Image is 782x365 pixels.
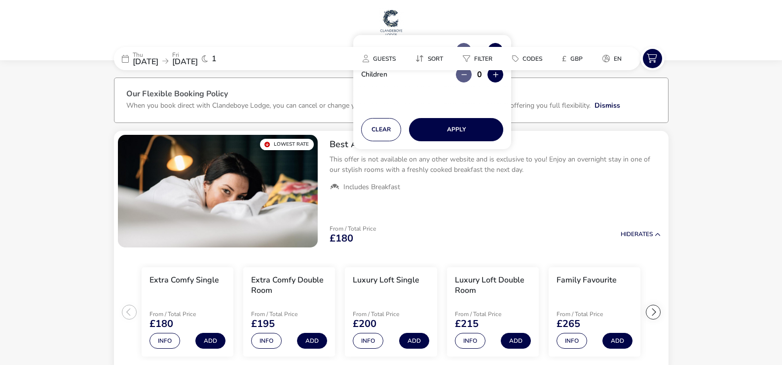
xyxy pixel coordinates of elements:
naf-pibe-menu-bar-item: Filter [455,51,504,66]
p: From / Total Price [251,311,321,317]
swiper-slide: 1 / 7 [137,263,238,361]
span: £265 [557,319,580,329]
img: Main Website [379,8,404,38]
h3: Extra Comfy Single [149,275,219,285]
button: Sort [408,51,451,66]
button: Add [399,333,429,349]
i: £ [562,54,566,64]
naf-pibe-menu-bar-item: £GBP [554,51,595,66]
swiper-slide: 5 / 7 [544,263,645,361]
button: £GBP [554,51,591,66]
label: Children [361,71,395,78]
span: £200 [353,319,376,329]
h3: Our Flexible Booking Policy [126,90,656,100]
span: Guests [373,55,396,63]
h3: Family Favourite [557,275,617,285]
p: From / Total Price [353,311,423,317]
swiper-slide: 3 / 7 [340,263,442,361]
div: Lowest Rate [260,139,314,150]
p: From / Total Price [557,311,627,317]
span: [DATE] [133,56,158,67]
p: Thu [133,52,158,58]
button: en [595,51,630,66]
div: Thu[DATE]Fri[DATE]1 [114,47,262,70]
span: Hide [621,230,634,238]
button: Clear [361,118,401,141]
swiper-slide: 4 / 7 [442,263,544,361]
button: Add [297,333,327,349]
span: Sort [428,55,443,63]
naf-pibe-menu-bar-item: Codes [504,51,554,66]
p: Fri [172,52,198,58]
p: From / Total Price [330,226,376,232]
p: This offer is not available on any other website and is exclusive to you! Enjoy an overnight stay... [330,154,661,175]
swiper-slide: 6 / 7 [645,263,747,361]
button: Dismiss [595,100,620,111]
p: From / Total Price [149,311,220,317]
span: Filter [474,55,492,63]
button: Filter [455,51,500,66]
button: Apply [409,118,503,141]
button: Codes [504,51,550,66]
span: 1 [212,55,217,63]
button: Info [149,333,180,349]
h3: Luxury Loft Double Room [455,275,531,296]
span: GBP [570,55,583,63]
swiper-slide: 1 / 1 [118,135,318,247]
naf-pibe-menu-bar-item: Sort [408,51,455,66]
swiper-slide: 2 / 7 [238,263,340,361]
h3: Luxury Loft Single [353,275,419,285]
button: Add [501,333,531,349]
span: Includes Breakfast [343,183,400,192]
div: Best Available B&B Rate GuaranteedThis offer is not available on any other website and is exclusi... [322,131,669,200]
button: Info [455,333,485,349]
span: £195 [251,319,275,329]
h2: Best Available B&B Rate Guaranteed [330,139,661,150]
span: en [614,55,622,63]
p: When you book direct with Clandeboye Lodge, you can cancel or change your booking for free up to ... [126,101,591,110]
p: From / Total Price [455,311,525,317]
button: Add [602,333,633,349]
button: HideRates [621,231,661,238]
button: Info [353,333,383,349]
button: Add [195,333,225,349]
span: Codes [522,55,542,63]
span: £180 [149,319,173,329]
button: Guests [355,51,404,66]
button: Info [251,333,282,349]
button: Info [557,333,587,349]
naf-pibe-menu-bar-item: Guests [355,51,408,66]
h3: Extra Comfy Double Room [251,275,327,296]
span: £180 [330,234,353,243]
naf-pibe-menu-bar-item: en [595,51,633,66]
span: [DATE] [172,56,198,67]
span: £215 [455,319,479,329]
